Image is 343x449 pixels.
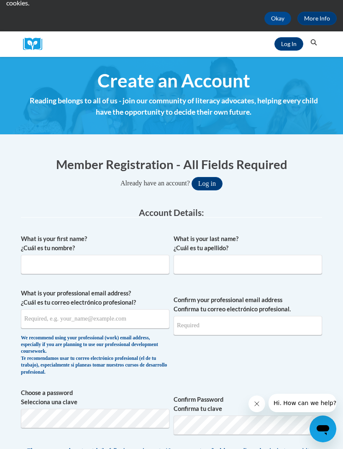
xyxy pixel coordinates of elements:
a: Cox Campus [23,38,48,51]
button: Okay [264,12,291,25]
img: Logo brand [23,38,48,51]
a: Log In [274,37,303,51]
div: We recommend using your professional (work) email address, especially if you are planning to use ... [21,335,169,376]
iframe: Button to launch messaging window [310,416,336,442]
span: Already have an account? [120,180,190,187]
label: What is your last name? ¿Cuál es tu apellido? [174,234,322,253]
label: Confirm your professional email address Confirma tu correo electrónico profesional. [174,295,322,314]
input: Metadata input [174,255,322,274]
input: Metadata input [21,309,169,328]
a: More Info [297,12,337,25]
label: Choose a password Selecciona una clave [21,388,169,407]
input: Required [174,316,322,335]
iframe: Close message [248,395,265,412]
input: Metadata input [21,255,169,274]
span: Create an Account [97,69,250,92]
button: Log in [192,177,223,190]
label: What is your professional email address? ¿Cuál es tu correo electrónico profesional? [21,289,169,307]
label: Confirm Password Confirma tu clave [174,395,322,413]
h4: Reading belongs to all of us - join our community of literacy advocates, helping every child have... [23,95,324,118]
button: Search [307,38,320,48]
span: Account Details: [139,207,204,218]
h1: Member Registration - All Fields Required [21,156,322,173]
label: What is your first name? ¿Cuál es tu nombre? [21,234,169,253]
iframe: Message from company [269,394,336,412]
